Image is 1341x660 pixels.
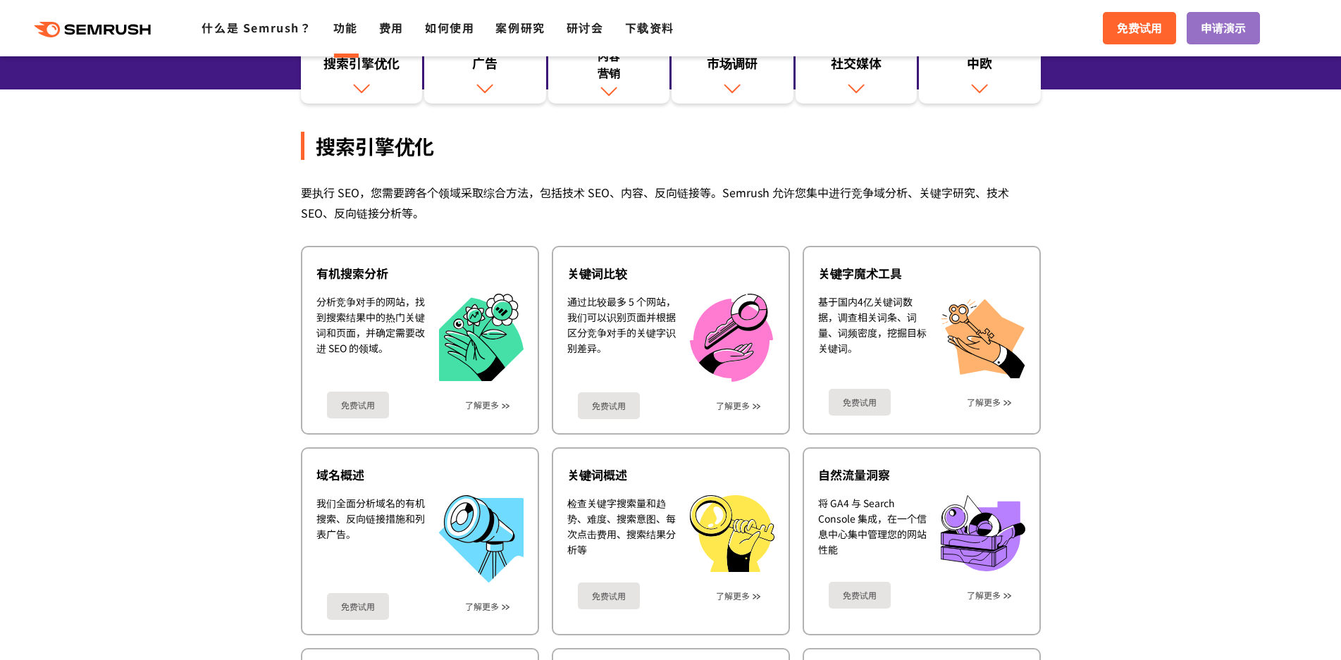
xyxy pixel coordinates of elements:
font: 将 GA4 与 Search Console 集成，在一个信息中心集中管理您的网站性能 [818,496,927,556]
a: 免费试用 [578,392,640,419]
font: 免费试用 [341,600,375,612]
font: 了解更多 [967,396,1001,408]
a: 申请演示 [1187,12,1260,44]
img: 自然流量洞察 [941,495,1025,571]
a: 广告 [424,33,546,104]
font: 分析竞争对手的网站，找到搜索结果中的热门关键词和页面，并确定需要改进 SEO 的领域。 [316,294,425,355]
a: 市场调研 [672,33,793,104]
a: 社交媒体 [796,33,917,104]
font: 了解更多 [716,399,750,411]
font: 检查关键字搜索量和趋势、难度、搜索意图、每次点击费用、搜索结果分析等 [567,496,676,556]
font: 通过比较最多 5 个网站，我们可以识别页面并根据区分竞争对手的关键字识别差异。 [567,294,676,355]
font: 基于国内4亿关键词数据，调查相关词条、词量、词频密度，挖掘目标关键词。 [818,294,927,355]
a: 如何使用 [425,19,474,36]
font: 免费试用 [843,589,877,601]
a: 了解更多 [465,602,499,611]
font: 搜索引擎优化 [323,54,400,72]
img: 关键词比较 [690,294,773,382]
font: 自然流量洞察 [818,466,890,483]
a: 什么是 Semrush？ [202,19,311,36]
a: 内容营销 [548,33,670,104]
font: 要执行 SEO，您需要跨各个领域采取综合方法，包括技术 SEO、内容、反向链接等。Semrush 允许您集中进行竞争域分析、关键字研究、技术 SEO、反向链接分析等。 [301,184,1009,221]
img: 域名概述 [439,495,524,583]
font: 广告 [472,54,498,72]
a: 免费试用 [578,583,640,609]
font: 搜索引擎优化 [316,132,434,160]
a: 免费试用 [327,392,389,418]
font: 营销 [598,64,620,81]
font: 了解更多 [716,590,750,602]
font: 关键字魔术工具 [818,264,902,282]
font: 了解更多 [465,600,499,612]
img: 关键词概述 [690,495,774,572]
a: 费用 [379,19,404,36]
a: 研讨会 [567,19,604,36]
a: 免费试用 [327,593,389,620]
a: 搜索引擎优化 [301,33,423,104]
a: 功能 [333,19,358,36]
a: 了解更多 [967,590,1001,600]
font: 域名概述 [316,466,364,483]
font: 了解更多 [967,589,1001,601]
a: 案例研究 [495,19,545,36]
font: 社交媒体 [831,54,882,72]
font: 免费试用 [843,396,877,408]
a: 了解更多 [465,400,499,410]
a: 免费试用 [829,582,891,609]
a: 下载资料 [625,19,674,36]
font: 市场调研 [707,54,758,72]
font: 免费试用 [592,590,626,602]
a: 了解更多 [716,591,750,601]
font: 免费试用 [341,399,375,411]
a: 了解更多 [967,397,1001,407]
img: 有机搜索分析 [439,294,524,382]
font: 有机搜索分析 [316,264,388,282]
a: 免费试用 [1103,12,1176,44]
font: 中欧 [967,54,992,72]
font: 了解更多 [465,399,499,411]
a: 了解更多 [716,401,750,411]
a: 免费试用 [829,389,891,416]
font: 我们全面分析域名的有机搜索、反向链接措施和列表广告。 [316,496,425,541]
font: 免费试用 [592,399,626,411]
font: 关键词比较 [567,264,627,282]
font: 免费试用 [1117,19,1162,36]
img: 关键字魔术工具 [941,294,1025,378]
a: 中欧 [919,33,1041,104]
font: 申请演示 [1201,19,1246,36]
font: 关键词概述 [567,466,627,483]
